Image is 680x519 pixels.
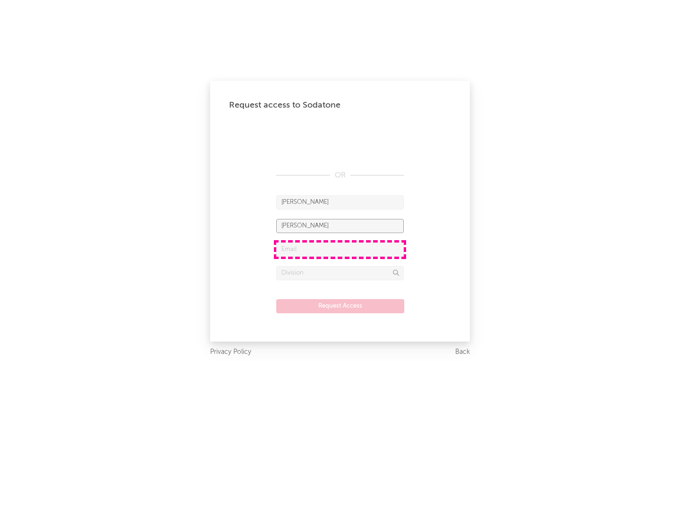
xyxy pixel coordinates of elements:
[276,243,404,257] input: Email
[455,346,470,358] a: Back
[276,266,404,280] input: Division
[276,219,404,233] input: Last Name
[276,195,404,209] input: First Name
[210,346,251,358] a: Privacy Policy
[276,170,404,181] div: OR
[276,299,404,313] button: Request Access
[229,100,451,111] div: Request access to Sodatone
